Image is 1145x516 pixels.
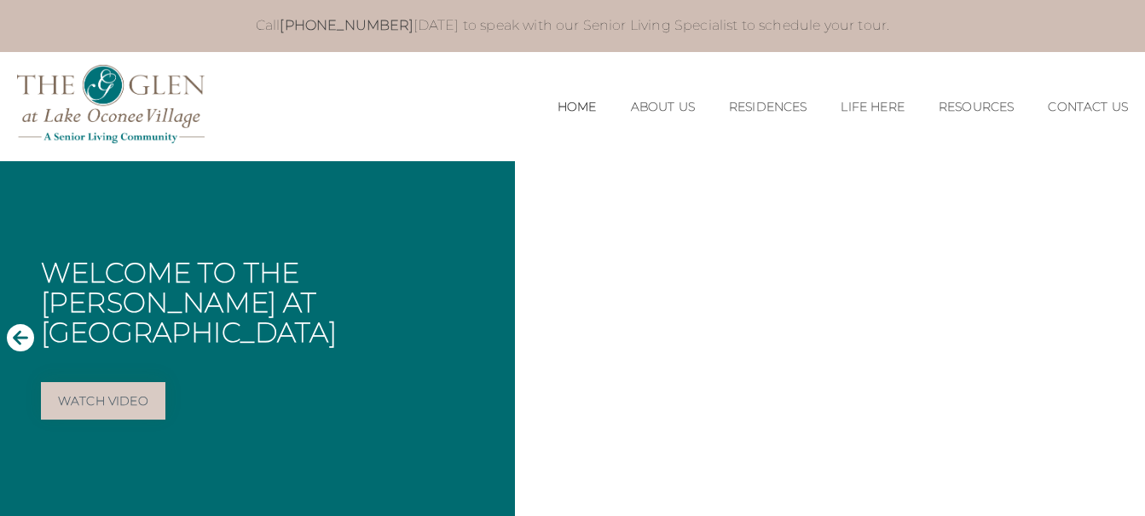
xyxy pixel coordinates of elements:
[41,258,501,348] h1: Welcome to The [PERSON_NAME] at [GEOGRAPHIC_DATA]
[17,65,205,144] img: The Glen Lake Oconee Home
[729,100,807,114] a: Residences
[841,100,904,114] a: Life Here
[1048,100,1128,114] a: Contact Us
[515,161,1145,515] iframe: Embedded Vimeo Video
[939,100,1014,114] a: Resources
[74,17,1071,35] p: Call [DATE] to speak with our Senior Living Specialist to schedule your tour.
[558,100,597,114] a: Home
[280,17,413,33] a: [PHONE_NUMBER]
[1111,322,1138,354] button: Next Slide
[631,100,695,114] a: About Us
[41,382,165,420] a: Watch Video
